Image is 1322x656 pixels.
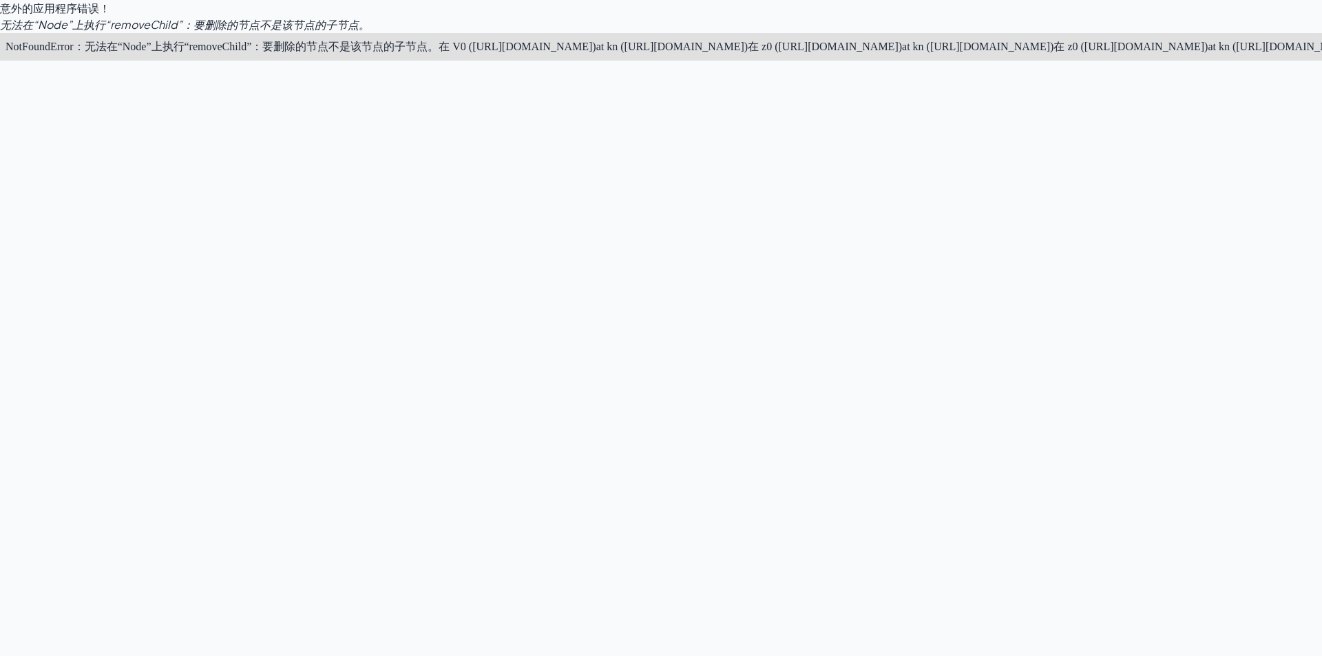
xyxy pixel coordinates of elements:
font: at kn ([URL][DOMAIN_NAME]) [596,41,748,52]
font: 在 V0 ([URL][DOMAIN_NAME]) [439,41,596,52]
font: 在 z0 ([URL][DOMAIN_NAME]) [748,41,902,52]
font: at kn ([URL][DOMAIN_NAME]) [902,41,1053,52]
font: 在 z0 ([URL][DOMAIN_NAME]) [1053,41,1208,52]
font: NotFoundError：无法在“Node”上执行“removeChild”：要删除的节点不是该节点的子节点。 [6,41,439,52]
